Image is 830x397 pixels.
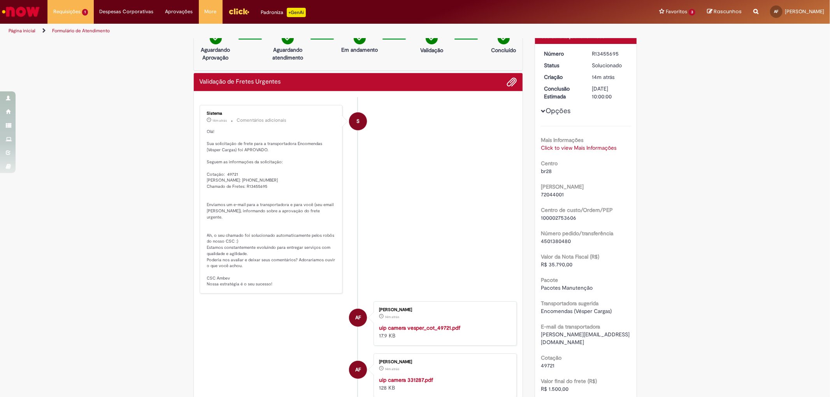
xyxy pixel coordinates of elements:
[52,28,110,34] a: Formulário de Atendimento
[538,50,586,58] dt: Número
[592,61,628,69] div: Solucionado
[541,230,613,237] b: Número pedido/transferência
[385,367,399,371] span: 14m atrás
[541,385,569,392] span: R$ 1.500,00
[420,46,443,54] p: Validação
[269,46,307,61] p: Aguardando atendimento
[205,8,217,16] span: More
[714,8,742,15] span: Rascunhos
[379,360,509,364] div: [PERSON_NAME]
[541,323,600,330] b: E-mail da transportadora
[213,118,227,123] span: 14m atrás
[538,73,586,81] dt: Criação
[356,112,360,131] span: S
[541,168,552,175] span: br28
[9,28,35,34] a: Página inicial
[592,85,628,100] div: [DATE] 10:00:00
[538,61,586,69] dt: Status
[355,308,361,327] span: AF
[541,183,584,190] b: [PERSON_NAME]
[287,8,306,17] p: +GenAi
[426,32,438,44] img: check-circle-green.png
[541,214,576,221] span: 100002753606
[200,79,281,86] h2: Validação de Fretes Urgentes Histórico de tíquete
[207,129,337,287] p: Olá! Sua solicitação de frete para a transportadora Encomendas (Vésper Cargas) foi APROVADO. Segu...
[541,144,616,151] a: Click to view Mais Informações
[541,33,605,40] span: Sua solicitação foi enviada
[541,378,597,385] b: Valor final do frete (R$)
[507,77,517,87] button: Adicionar anexos
[666,8,687,16] span: Favoritos
[379,308,509,312] div: [PERSON_NAME]
[541,300,598,307] b: Transportadora sugerida
[385,315,399,319] time: 28/08/2025 08:19:58
[592,73,628,81] div: 28/08/2025 08:20:04
[82,9,88,16] span: 1
[379,376,509,392] div: 128 KB
[282,32,294,44] img: check-circle-green.png
[541,308,612,315] span: Encomendas (Vésper Cargas)
[498,32,510,44] img: check-circle-green.png
[541,362,555,369] span: 49721
[592,50,628,58] div: R13455695
[541,284,593,291] span: Pacotes Manutenção
[707,8,742,16] a: Rascunhos
[261,8,306,17] div: Padroniza
[379,324,460,331] a: uip camera vesper_cot_49721.pdf
[349,309,367,327] div: Alexsanden Cardoso Fonseca
[379,376,433,383] a: uip camera 331287.pdf
[541,191,564,198] span: 72044001
[541,354,562,361] b: Cotação
[491,46,516,54] p: Concluído
[349,361,367,379] div: Alexsanden Cardoso Fonseca
[207,111,337,116] div: Sistema
[349,112,367,130] div: System
[385,315,399,319] span: 14m atrás
[541,206,613,213] b: Centro de custo/Ordem/PEP
[385,367,399,371] time: 28/08/2025 08:19:58
[210,32,222,44] img: check-circle-green.png
[379,324,509,339] div: 17.9 KB
[541,136,583,143] b: Mais Informações
[237,117,287,124] small: Comentários adicionais
[354,32,366,44] img: check-circle-green.png
[53,8,81,16] span: Requisições
[541,331,630,346] span: [PERSON_NAME][EMAIL_ADDRESS][DOMAIN_NAME]
[541,160,558,167] b: Centro
[774,9,779,14] span: AF
[100,8,154,16] span: Despesas Corporativas
[541,276,558,283] b: Pacote
[541,261,572,268] span: R$ 35.790,00
[228,5,249,17] img: click_logo_yellow_360x200.png
[592,73,614,80] time: 28/08/2025 08:20:04
[689,9,695,16] span: 3
[785,8,824,15] span: [PERSON_NAME]
[355,360,361,379] span: AF
[1,4,41,19] img: ServiceNow
[213,118,227,123] time: 28/08/2025 08:20:10
[165,8,193,16] span: Aprovações
[541,253,599,260] b: Valor da Nota Fiscal (R$)
[541,238,571,245] span: 4501380480
[197,46,235,61] p: Aguardando Aprovação
[592,73,614,80] span: 14m atrás
[6,24,547,38] ul: Trilhas de página
[341,46,378,54] p: Em andamento
[538,85,586,100] dt: Conclusão Estimada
